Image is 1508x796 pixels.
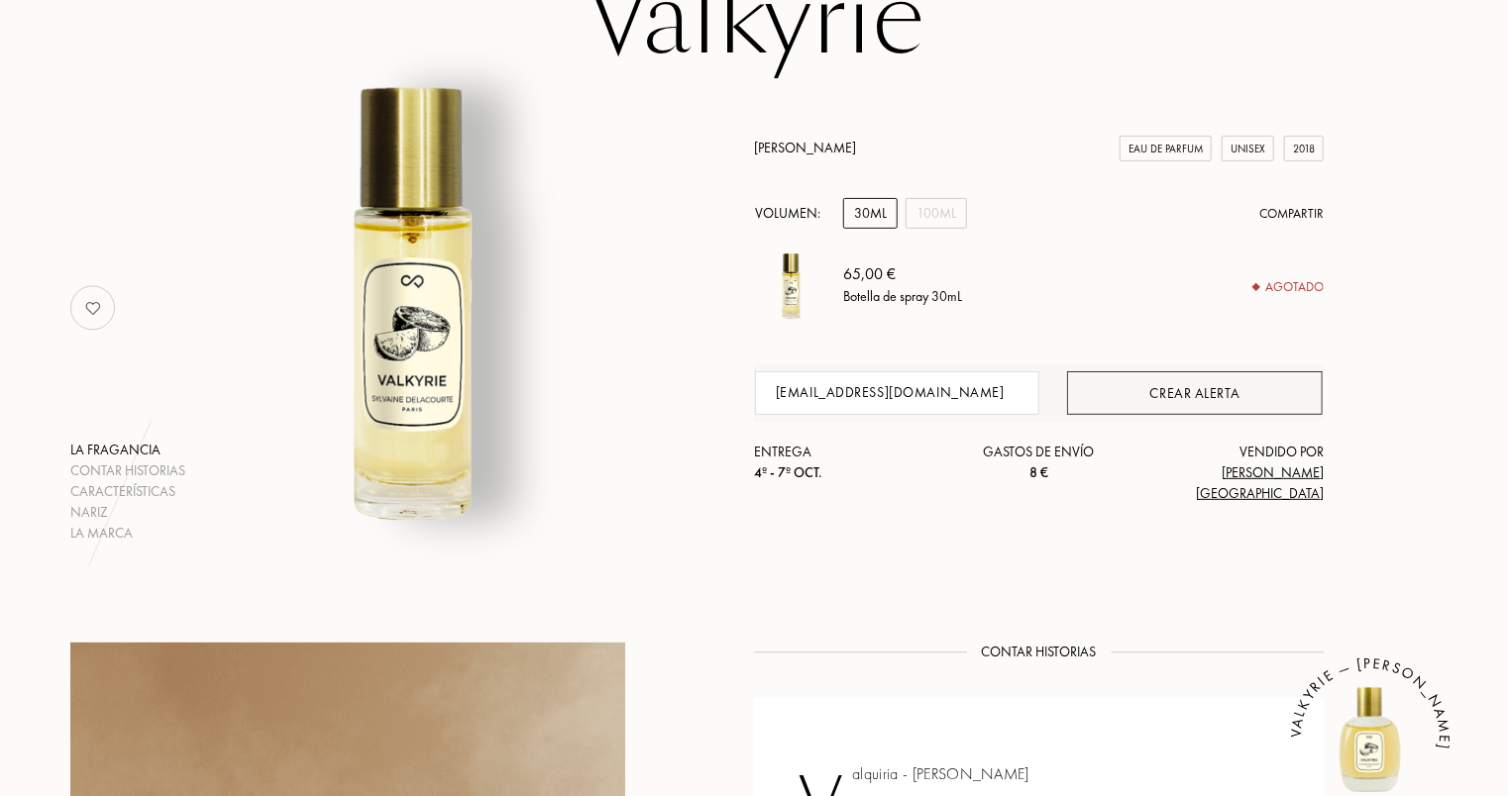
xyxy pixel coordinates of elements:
div: Vendido por [1133,442,1324,504]
img: Valkyrie Sylvaine Delacourte [167,53,658,544]
a: [PERSON_NAME] [754,139,856,156]
div: 65,00 € [843,263,962,287]
div: Unisex [1222,136,1274,162]
img: no_like_p.png [73,288,113,328]
div: Características [70,481,185,502]
div: Botella de spray 30mL [843,287,962,308]
span: [PERSON_NAME] [GEOGRAPHIC_DATA] [1196,463,1324,502]
div: Gastos de envío [944,442,1134,483]
span: 4º - 7º oct. [754,463,822,481]
div: La marca [70,523,185,544]
div: Eau de Parfum [1120,136,1212,162]
div: Agotado [1253,277,1324,297]
div: Contar historias [70,460,185,481]
div: Crear alerta [1067,371,1323,415]
div: 100mL [906,198,967,229]
div: La fragancia [70,440,185,460]
div: Nariz [70,502,185,523]
div: Compartir [1259,204,1324,224]
div: Entrega [754,442,944,483]
img: Valkyrie Sylvaine Delacourte [754,249,828,323]
input: Email [755,371,1039,415]
span: 8 € [1029,463,1048,481]
div: 2018 [1284,136,1324,162]
div: 30mL [843,198,898,229]
div: Volumen: [754,198,831,229]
